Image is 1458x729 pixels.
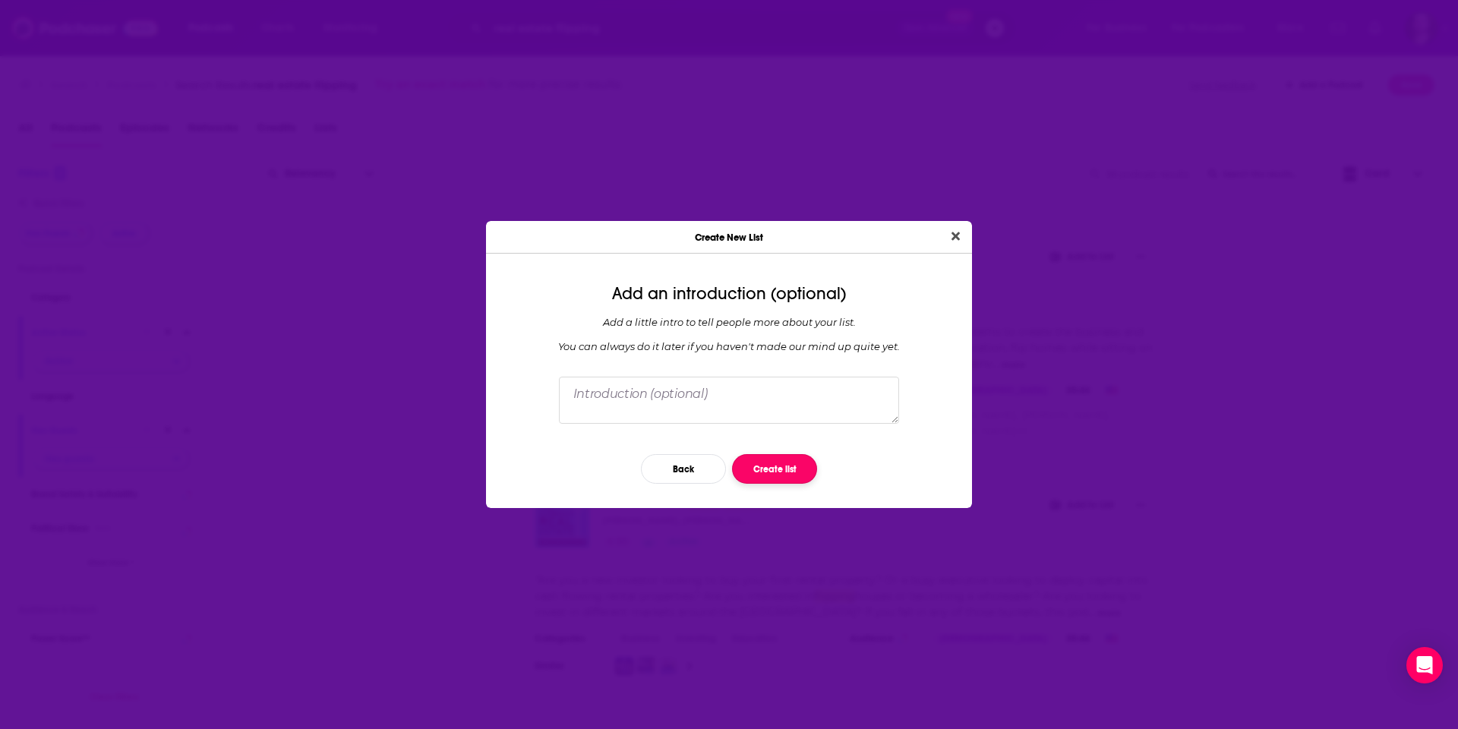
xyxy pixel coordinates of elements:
div: Open Intercom Messenger [1406,647,1443,683]
div: Create New List [486,221,972,254]
div: Add a little intro to tell people more about your list. You can always do it later if you haven '... [498,316,960,352]
button: Back [641,454,726,484]
button: Create list [732,454,817,484]
div: Add an introduction (optional) [498,284,960,304]
button: Close [945,227,966,246]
